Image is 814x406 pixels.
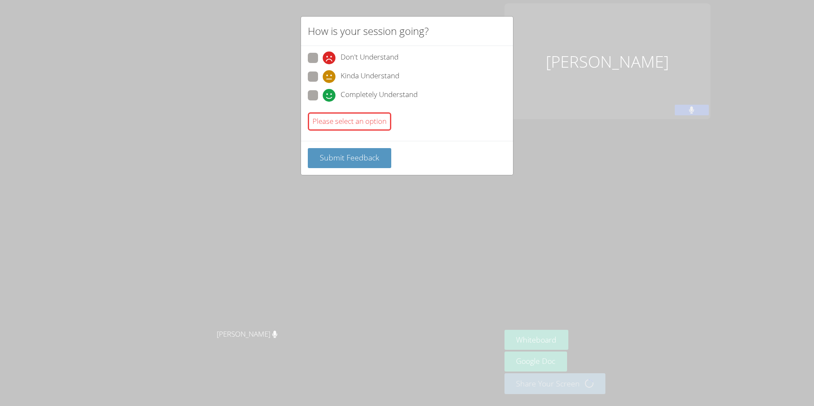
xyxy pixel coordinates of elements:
[341,89,418,102] span: Completely Understand
[308,23,429,39] h2: How is your session going?
[308,112,391,131] div: Please select an option
[320,152,379,163] span: Submit Feedback
[308,148,391,168] button: Submit Feedback
[341,70,399,83] span: Kinda Understand
[341,51,398,64] span: Don't Understand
